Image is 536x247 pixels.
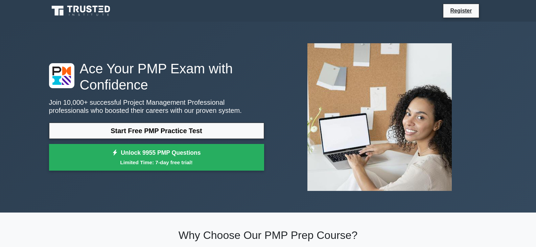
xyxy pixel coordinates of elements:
a: Register [446,6,476,15]
a: Unlock 9955 PMP QuestionsLimited Time: 7-day free trial! [49,144,264,171]
p: Join 10,000+ successful Project Management Professional professionals who boosted their careers w... [49,98,264,115]
a: Start Free PMP Practice Test [49,123,264,139]
small: Limited Time: 7-day free trial! [57,158,256,166]
h2: Why Choose Our PMP Prep Course? [49,229,487,242]
h1: Ace Your PMP Exam with Confidence [49,60,264,93]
